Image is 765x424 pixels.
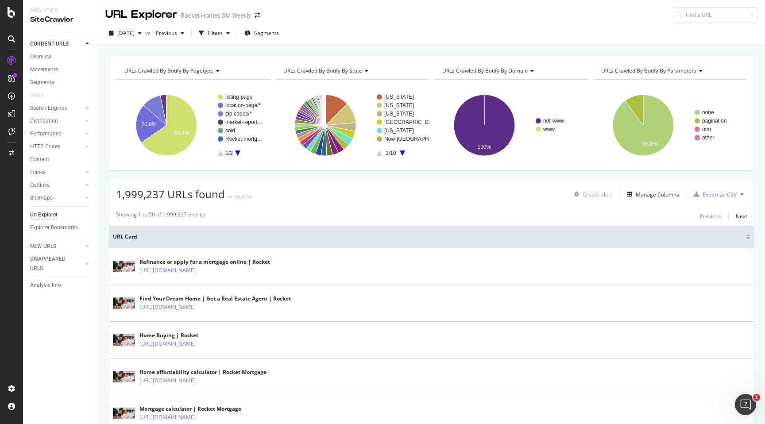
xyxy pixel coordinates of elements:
div: Outlinks [30,181,50,190]
text: www [543,126,555,132]
div: SiteCrawler [30,15,91,25]
text: 1/10 [386,150,396,156]
a: Visits [30,91,52,100]
a: Search Engines [30,104,83,113]
button: Create alert [571,187,612,201]
a: Segments [30,78,92,87]
a: Url Explorer [30,210,92,220]
div: Refinance or apply for a mortgage online | Rocket [139,258,270,266]
span: 2025 Jul. 4th [117,29,135,37]
a: [URL][DOMAIN_NAME] [139,266,196,275]
text: 20.9% [142,121,157,127]
h4: URLs Crawled By Botify By domain [440,64,580,78]
div: Find Your Dream Home | Get a Real Estate Agent | Rocket [139,295,291,303]
text: [US_STATE] [384,111,414,117]
div: +0.47% [234,193,252,200]
div: Sitemaps [30,193,53,203]
img: main image [113,334,135,346]
span: URLs Crawled By Botify By pagetype [124,67,213,74]
a: Explorer Bookmarks [30,223,92,232]
div: Showing 1 to 50 of 1,999,237 entries [116,211,205,221]
a: Analysis Info [30,281,92,290]
div: Create alert [583,191,612,198]
div: Export as CSV [703,191,737,198]
input: Find a URL [673,7,758,23]
text: 89.8% [642,141,657,147]
text: 100% [478,144,491,150]
a: [URL][DOMAIN_NAME] [139,413,196,422]
div: Inlinks [30,168,46,177]
text: [US_STATE] [384,102,414,108]
text: [GEOGRAPHIC_DATA] [384,119,440,125]
text: utm [702,126,711,132]
a: CURRENT URLS [30,39,83,49]
span: URLs Crawled By Botify By parameters [601,67,696,74]
img: main image [113,261,135,272]
div: NEW URLS [30,242,56,251]
div: Segments [30,78,54,87]
span: vs [145,29,152,37]
div: Search Engines [30,104,67,113]
a: Inlinks [30,168,83,177]
div: Performance [30,129,61,139]
div: Home Buying | Rocket [139,331,234,339]
button: Filters [195,26,233,40]
span: 1,999,237 URLs found [116,187,225,201]
text: [US_STATE] [384,94,414,100]
a: Movements [30,65,92,74]
div: Mortgage calculator | Rocket Mortgage [139,405,241,413]
div: Movements [30,65,58,74]
a: Outlinks [30,181,83,190]
svg: A chart. [593,87,747,164]
text: 65.4% [174,130,189,136]
div: Next [736,212,747,220]
span: 1 [753,394,760,401]
div: Analytics [30,7,91,15]
text: none [702,109,714,116]
div: Explorer Bookmarks [30,223,78,232]
iframe: Intercom live chat [735,394,756,415]
text: zip-codes/* [225,111,252,117]
div: Overview [30,52,51,62]
svg: A chart. [275,87,429,164]
div: Previous [700,212,721,220]
text: location-page/* [225,102,261,108]
div: Distribution [30,116,58,126]
a: HTTP Codes [30,142,83,151]
button: Next [736,211,747,221]
img: Equal [228,196,232,198]
div: Visits [30,91,43,100]
div: Home affordability calculator | Rocket Mortgage [139,368,267,376]
img: main image [113,408,135,419]
a: Sitemaps [30,193,83,203]
span: URLs Crawled By Botify By domain [442,67,528,74]
span: URLs Crawled By Botify By state [283,67,362,74]
div: URL Explorer [105,7,177,22]
svg: A chart. [434,87,588,164]
div: Content [30,155,49,164]
text: other [702,135,714,141]
text: [US_STATE] [384,127,414,134]
a: [URL][DOMAIN_NAME] [139,303,196,312]
svg: A chart. [116,87,270,164]
span: URL Card [113,233,744,241]
span: Previous [152,29,177,37]
div: arrow-right-arrow-left [255,12,260,19]
a: Distribution [30,116,83,126]
a: Content [30,155,92,164]
button: Export as CSV [690,187,737,201]
text: market-report… [225,119,263,125]
text: New-[GEOGRAPHIC_DATA] [384,136,452,142]
h4: URLs Crawled By Botify By pagetype [123,64,263,78]
h4: URLs Crawled By Botify By parameters [599,64,739,78]
button: Previous [700,211,721,221]
div: CURRENT URLS [30,39,69,49]
h4: URLs Crawled By Botify By state [282,64,421,78]
a: [URL][DOMAIN_NAME] [139,376,196,385]
a: DISAPPEARED URLS [30,254,83,273]
a: Overview [30,52,92,62]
